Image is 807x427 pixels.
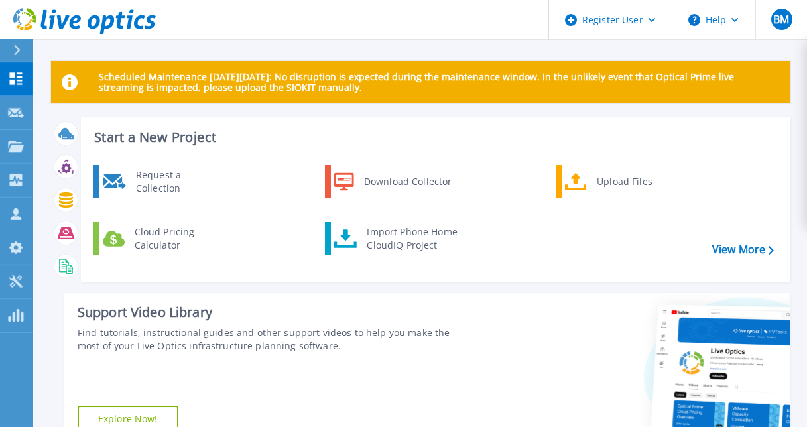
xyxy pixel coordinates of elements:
[78,326,454,353] div: Find tutorials, instructional guides and other support videos to help you make the most of your L...
[94,130,773,145] h3: Start a New Project
[325,165,461,198] a: Download Collector
[357,168,458,195] div: Download Collector
[360,225,464,252] div: Import Phone Home CloudIQ Project
[78,304,454,321] div: Support Video Library
[99,72,780,93] p: Scheduled Maintenance [DATE][DATE]: No disruption is expected during the maintenance window. In t...
[556,165,692,198] a: Upload Files
[590,168,688,195] div: Upload Files
[712,243,774,256] a: View More
[129,168,226,195] div: Request a Collection
[93,222,229,255] a: Cloud Pricing Calculator
[128,225,226,252] div: Cloud Pricing Calculator
[93,165,229,198] a: Request a Collection
[773,14,789,25] span: BM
